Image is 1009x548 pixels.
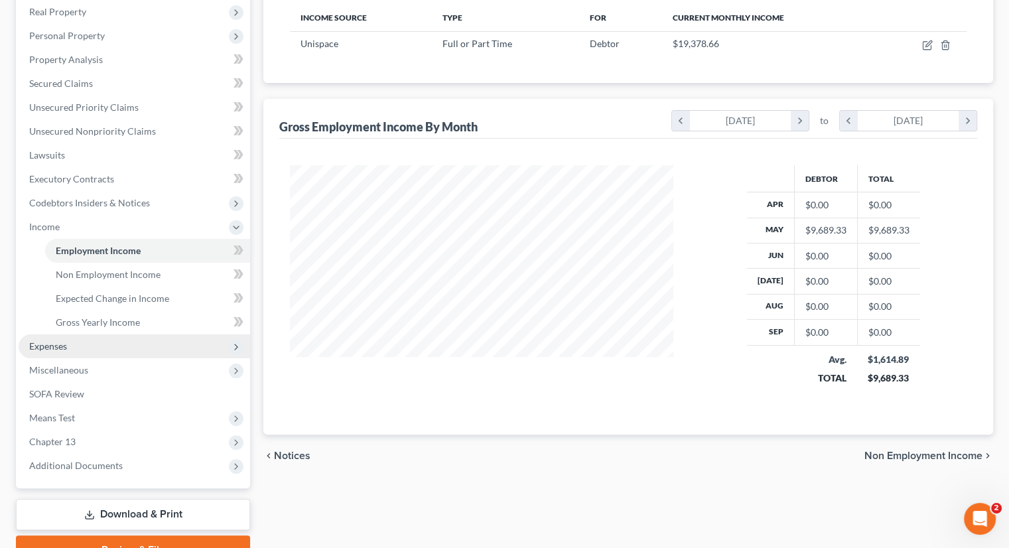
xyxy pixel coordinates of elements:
span: Codebtors Insiders & Notices [29,197,150,208]
span: Lawsuits [29,149,65,161]
a: Lawsuits [19,143,250,167]
div: Avg. [805,353,846,366]
a: Employment Income [45,239,250,263]
div: $9,689.33 [805,224,846,237]
div: $9,689.33 [868,372,909,385]
th: Sep [747,320,795,345]
span: Secured Claims [29,78,93,89]
span: to [820,114,829,127]
span: Executory Contracts [29,173,114,184]
span: Expenses [29,340,67,352]
th: Apr [747,192,795,218]
td: $0.00 [857,243,920,268]
span: Unsecured Nonpriority Claims [29,125,156,137]
span: Current Monthly Income [673,13,784,23]
span: Means Test [29,412,75,423]
span: Property Analysis [29,54,103,65]
div: $1,614.89 [868,353,909,366]
span: Debtor [590,38,620,49]
span: SOFA Review [29,388,84,399]
span: Personal Property [29,30,105,41]
a: Property Analysis [19,48,250,72]
button: Non Employment Income chevron_right [864,450,993,461]
a: Expected Change in Income [45,287,250,310]
th: Aug [747,294,795,319]
a: Gross Yearly Income [45,310,250,334]
span: Notices [274,450,310,461]
td: $0.00 [857,269,920,294]
i: chevron_left [263,450,274,461]
div: $0.00 [805,198,846,212]
a: Unsecured Nonpriority Claims [19,119,250,143]
span: Non Employment Income [864,450,982,461]
a: Non Employment Income [45,263,250,287]
span: Non Employment Income [56,269,161,280]
div: $0.00 [805,275,846,288]
span: Income Source [301,13,367,23]
th: May [747,218,795,243]
div: [DATE] [858,111,959,131]
span: Additional Documents [29,460,123,471]
th: Jun [747,243,795,268]
div: Gross Employment Income By Month [279,119,478,135]
span: Income [29,221,60,232]
td: $0.00 [857,320,920,345]
span: Full or Part Time [442,38,512,49]
td: $0.00 [857,294,920,319]
iframe: Intercom live chat [964,503,996,535]
span: Miscellaneous [29,364,88,376]
i: chevron_right [959,111,976,131]
a: SOFA Review [19,382,250,406]
td: $9,689.33 [857,218,920,243]
div: [DATE] [690,111,791,131]
span: Expected Change in Income [56,293,169,304]
span: Gross Yearly Income [56,316,140,328]
i: chevron_left [672,111,690,131]
span: Type [442,13,462,23]
th: Debtor [794,165,857,192]
a: Executory Contracts [19,167,250,191]
span: 2 [991,503,1002,514]
div: $0.00 [805,326,846,339]
i: chevron_right [982,450,993,461]
div: $0.00 [805,249,846,263]
button: chevron_left Notices [263,450,310,461]
th: [DATE] [747,269,795,294]
span: Employment Income [56,245,141,256]
div: $0.00 [805,300,846,313]
span: $19,378.66 [673,38,719,49]
th: Total [857,165,920,192]
span: Unispace [301,38,338,49]
a: Secured Claims [19,72,250,96]
i: chevron_left [840,111,858,131]
span: Real Property [29,6,86,17]
span: Chapter 13 [29,436,76,447]
span: Unsecured Priority Claims [29,102,139,113]
a: Download & Print [16,499,250,530]
td: $0.00 [857,192,920,218]
i: chevron_right [791,111,809,131]
span: For [590,13,606,23]
a: Unsecured Priority Claims [19,96,250,119]
div: TOTAL [805,372,846,385]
